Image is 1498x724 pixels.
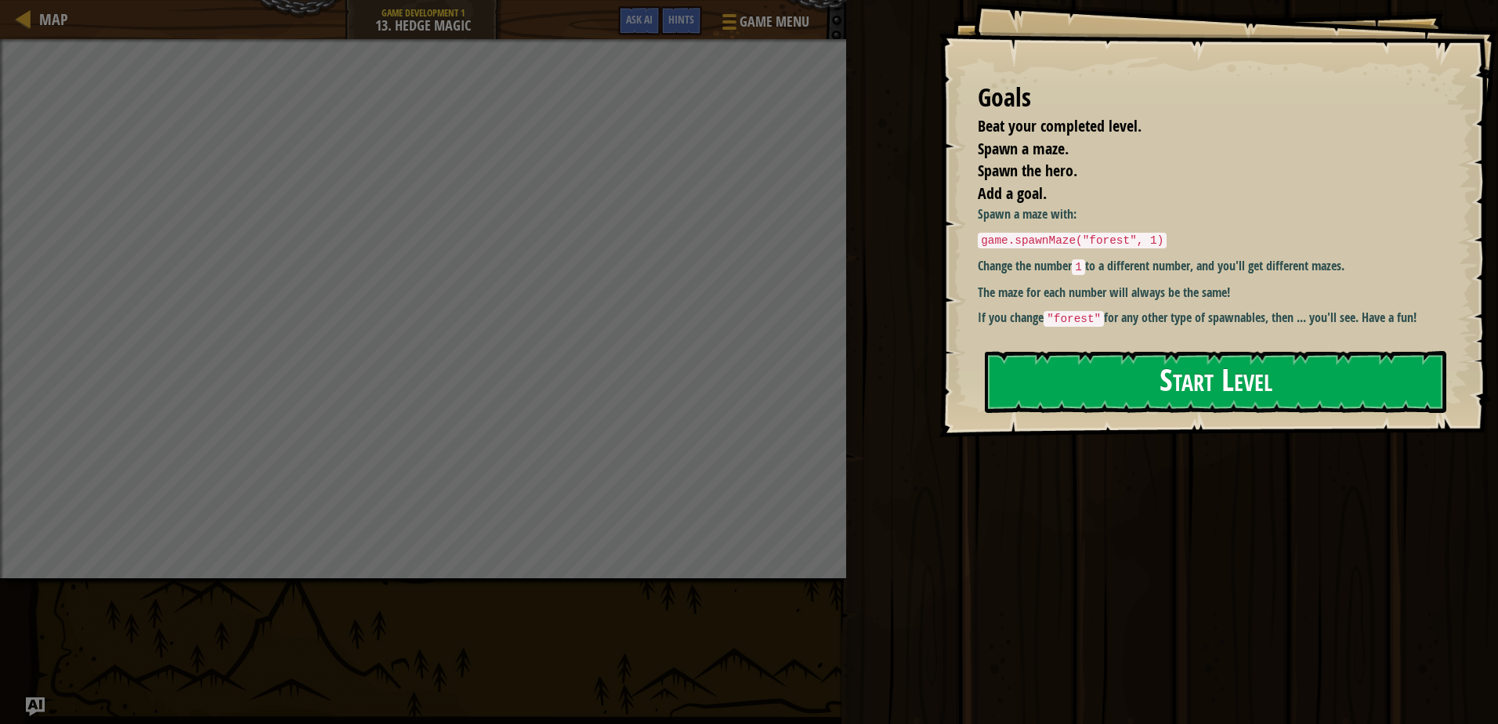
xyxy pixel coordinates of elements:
[978,309,1455,328] p: If you change for any other type of spawnables, then ... you'll see. Have a fun!
[958,183,1439,205] li: Add a goal.
[668,12,694,27] span: Hints
[618,6,660,35] button: Ask AI
[740,12,809,32] span: Game Menu
[978,257,1455,276] p: Change the number to a different number, and you'll get different mazes.
[958,138,1439,161] li: Spawn a maze.
[710,6,819,43] button: Game Menu
[978,183,1047,204] span: Add a goal.
[958,160,1439,183] li: Spawn the hero.
[1072,259,1085,275] code: 1
[958,115,1439,138] li: Beat your completed level.
[1044,311,1104,327] code: "forest"
[31,9,68,30] a: Map
[978,115,1142,136] span: Beat your completed level.
[978,284,1455,302] p: The maze for each number will always be the same!
[978,160,1077,181] span: Spawn the hero.
[978,233,1167,248] code: game.spawnMaze("forest", 1)
[626,12,653,27] span: Ask AI
[39,9,68,30] span: Map
[978,80,1443,116] div: Goals
[978,138,1069,159] span: Spawn a maze.
[985,351,1446,413] button: Start Level
[978,205,1455,223] p: Spawn a maze with:
[26,697,45,716] button: Ask AI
